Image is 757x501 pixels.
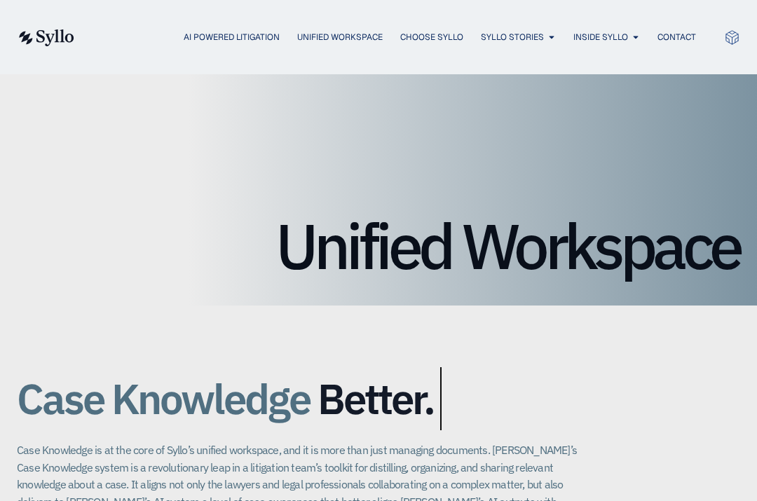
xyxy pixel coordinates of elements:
[102,31,696,44] div: Menu Toggle
[102,31,696,44] nav: Menu
[17,29,74,46] img: syllo
[400,31,463,43] a: Choose Syllo
[481,31,544,43] a: Syllo Stories
[17,367,310,430] span: Case Knowledge
[657,31,696,43] a: Contact
[17,214,740,277] h1: Unified Workspace
[573,31,628,43] a: Inside Syllo
[318,376,434,422] span: Better.
[297,31,383,43] a: Unified Workspace
[184,31,280,43] a: AI Powered Litigation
